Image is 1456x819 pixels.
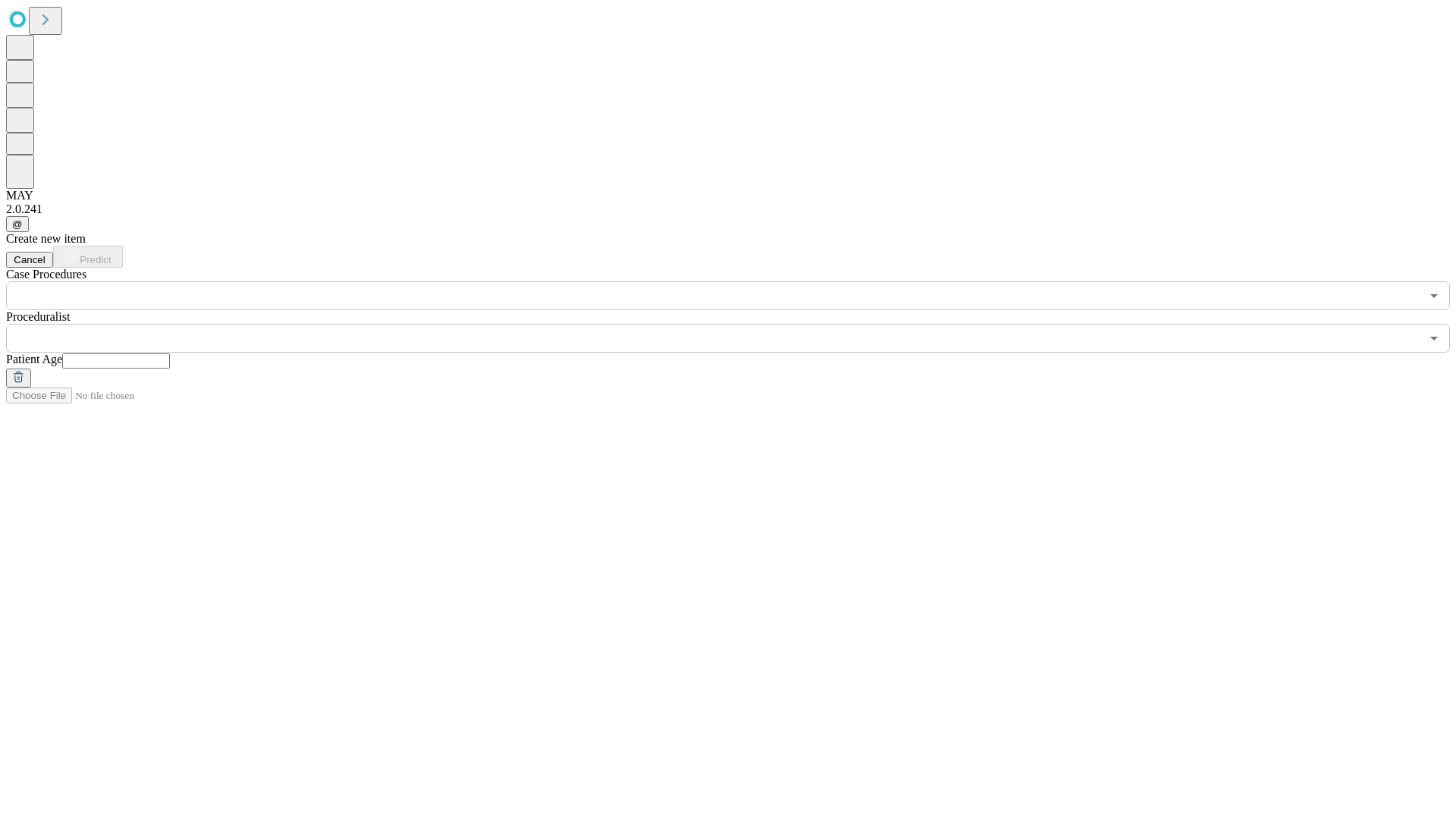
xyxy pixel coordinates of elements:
[6,202,1450,216] div: 2.0.241
[1423,285,1445,306] button: Open
[6,232,86,245] span: Create new item
[6,189,1450,202] div: MAY
[12,218,23,230] span: @
[6,268,86,281] span: Scheduled Procedure
[6,216,29,232] button: @
[53,246,123,268] button: Predict
[1423,328,1445,349] button: Open
[6,353,62,366] span: Patient Age
[80,254,111,265] span: Predict
[6,310,70,323] span: Proceduralist
[14,254,45,265] span: Cancel
[6,252,53,268] button: Cancel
